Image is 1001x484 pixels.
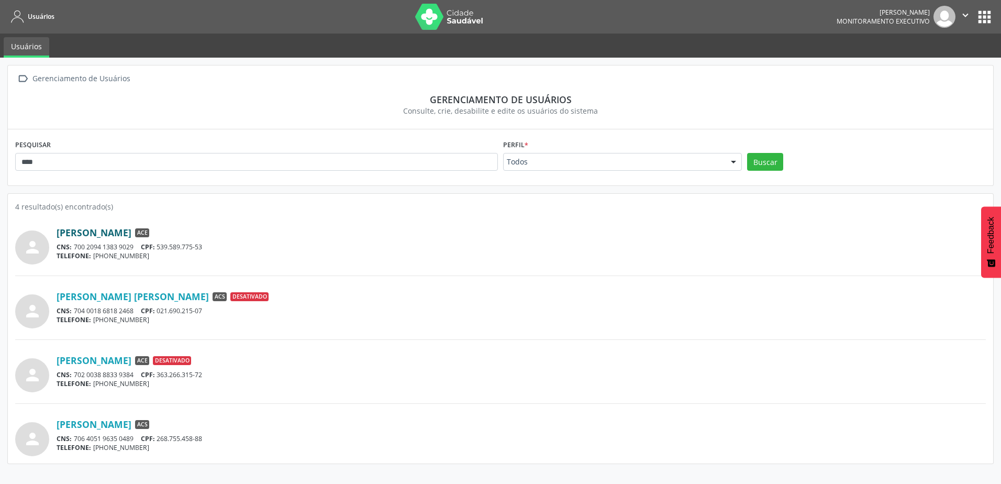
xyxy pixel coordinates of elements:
[57,443,986,452] div: [PHONE_NUMBER]
[955,6,975,28] button: 
[141,370,155,379] span: CPF:
[7,8,54,25] a: Usuários
[57,291,209,302] a: [PERSON_NAME] [PERSON_NAME]
[135,356,149,366] span: ACE
[4,37,49,58] a: Usuários
[141,306,155,315] span: CPF:
[747,153,783,171] button: Buscar
[57,306,986,315] div: 704 0018 6818 2468 021.690.215-07
[23,238,42,257] i: person
[23,302,42,321] i: person
[960,9,971,21] i: 
[507,157,720,167] span: Todos
[15,201,986,212] div: 4 resultado(s) encontrado(s)
[230,292,269,302] span: Desativado
[135,228,149,238] span: ACE
[933,6,955,28] img: img
[15,71,132,86] a:  Gerenciamento de Usuários
[23,105,978,116] div: Consulte, crie, desabilite e edite os usuários do sistema
[57,243,72,251] span: CNS:
[57,370,986,379] div: 702 0038 8833 9384 363.266.315-72
[57,379,91,388] span: TELEFONE:
[57,227,131,238] a: [PERSON_NAME]
[57,443,91,452] span: TELEFONE:
[141,434,155,443] span: CPF:
[57,434,72,443] span: CNS:
[57,370,72,379] span: CNS:
[135,420,149,430] span: ACS
[213,292,227,302] span: ACS
[975,8,994,26] button: apps
[15,71,30,86] i: 
[23,430,42,448] i: person
[57,251,986,260] div: [PHONE_NUMBER]
[141,243,155,251] span: CPF:
[57,419,131,430] a: [PERSON_NAME]
[57,434,986,443] div: 706 4051 9635 0489 268.755.458-88
[503,137,528,153] label: Perfil
[23,366,42,384] i: person
[57,251,91,260] span: TELEFONE:
[57,306,72,315] span: CNS:
[57,243,986,251] div: 700 2094 1383 9029 539.589.775-53
[981,206,1001,278] button: Feedback - Mostrar pesquisa
[986,217,996,254] span: Feedback
[57,379,986,388] div: [PHONE_NUMBER]
[57,355,131,366] a: [PERSON_NAME]
[837,17,930,26] span: Monitoramento Executivo
[837,8,930,17] div: [PERSON_NAME]
[28,12,54,21] span: Usuários
[23,94,978,105] div: Gerenciamento de usuários
[15,137,51,153] label: PESQUISAR
[57,315,91,324] span: TELEFONE:
[57,315,986,324] div: [PHONE_NUMBER]
[153,356,191,366] span: Desativado
[30,71,132,86] div: Gerenciamento de Usuários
